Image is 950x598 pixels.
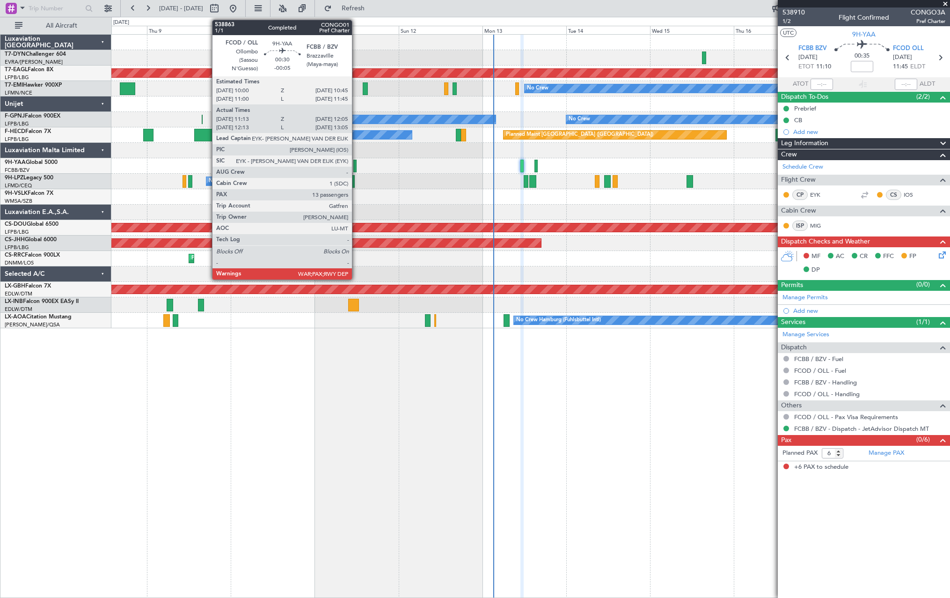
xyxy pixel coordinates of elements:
span: T7-EMI [5,82,23,88]
a: FCOD / OLL - Pax Visa Requirements [794,413,898,421]
span: Leg Information [781,138,828,149]
a: LX-INBFalcon 900EX EASy II [5,299,79,304]
a: CS-DOUGlobal 6500 [5,221,58,227]
div: Tue 14 [566,26,650,34]
div: CP [792,190,808,200]
div: CS [886,190,901,200]
a: LX-GBHFalcon 7X [5,283,51,289]
a: Manage Services [782,330,829,340]
div: Add new [793,307,945,315]
span: (0/0) [916,280,930,289]
a: Manage Permits [782,293,828,303]
a: T7-EAGLFalcon 8X [5,67,53,73]
button: All Aircraft [10,18,102,33]
span: 9H-VSLK [5,191,28,196]
a: LFPB/LBG [5,136,29,143]
span: CS-DOU [5,221,27,227]
button: Refresh [320,1,376,16]
span: 9H-YAA [5,160,26,165]
div: No Crew [209,174,230,188]
span: [DATE] [798,53,818,62]
span: 11:45 [893,62,908,72]
div: [DATE] [113,19,129,27]
span: LX-INB [5,299,23,304]
span: T7-DYN [5,52,26,57]
div: Thu 16 [734,26,818,34]
div: CB [794,116,802,124]
span: MF [811,252,820,261]
label: Planned PAX [782,449,818,458]
span: All Aircraft [24,22,99,29]
a: Manage PAX [869,449,904,458]
div: Flight Confirmed [839,13,889,22]
span: Pax [781,435,791,446]
a: MIG [810,221,831,230]
a: WMSA/SZB [5,198,32,205]
span: FCBB BZV [798,44,827,53]
a: F-HECDFalcon 7X [5,129,51,134]
span: ATOT [793,80,808,89]
a: LFPB/LBG [5,74,29,81]
span: Flight Crew [781,175,816,185]
a: DNMM/LOS [5,259,34,266]
a: EDLW/DTM [5,290,32,297]
div: No Crew [569,112,590,126]
div: Wed 15 [650,26,734,34]
span: Dispatch To-Dos [781,92,828,103]
a: FCBB / BZV - Fuel [794,355,843,363]
span: Dispatch [781,342,807,353]
span: [DATE] [893,53,912,62]
a: CS-JHHGlobal 6000 [5,237,57,243]
div: Sat 11 [315,26,399,34]
span: (1/1) [916,317,930,327]
div: No Crew [527,81,548,96]
a: LFPB/LBG [5,244,29,251]
span: Refresh [334,5,373,12]
span: ALDT [920,80,935,89]
span: (2/2) [916,92,930,102]
span: +6 PAX to schedule [794,463,848,472]
span: ETOT [798,62,814,72]
a: Schedule Crew [782,162,823,172]
div: ISP [792,221,808,231]
div: Mon 13 [482,26,566,34]
span: CS-JHH [5,237,25,243]
span: FP [909,252,916,261]
span: 00:35 [855,52,870,61]
span: Cabin Crew [781,206,816,216]
div: Planned Maint Lagos ([PERSON_NAME]) [191,251,288,266]
span: CS-RRC [5,252,25,258]
span: [DATE] - [DATE] [159,4,203,13]
a: EDLW/DTM [5,306,32,313]
div: Fri 10 [231,26,314,34]
input: --:-- [811,79,833,90]
span: LX-AOA [5,314,26,320]
div: Add new [793,128,945,136]
span: ELDT [910,62,925,72]
span: FCOD OLL [893,44,924,53]
span: 9H-YAA [852,30,876,39]
a: 9H-VSLKFalcon 7X [5,191,53,196]
span: T7-EAGL [5,67,28,73]
a: 9H-YAAGlobal 5000 [5,160,58,165]
a: LFPB/LBG [5,229,29,236]
span: F-GPNJ [5,113,25,119]
a: EYK [810,191,831,199]
div: No Crew [251,128,272,142]
span: Others [781,400,802,411]
span: 9H-LPZ [5,175,23,181]
a: [PERSON_NAME]/QSA [5,321,60,328]
div: No Crew [289,112,311,126]
a: CS-RRCFalcon 900LX [5,252,60,258]
span: 1/2 [782,17,805,25]
span: 11:10 [816,62,831,72]
span: LX-GBH [5,283,25,289]
span: Permits [781,280,803,291]
a: LFMN/NCE [5,89,32,96]
span: DP [811,266,820,275]
a: T7-DYNChallenger 604 [5,52,66,57]
a: FCBB / BZV - Dispatch - JetAdvisor Dispatch MT [794,425,929,433]
span: Crew [781,149,797,160]
a: LX-AOACitation Mustang [5,314,72,320]
a: LFPB/LBG [5,120,29,127]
